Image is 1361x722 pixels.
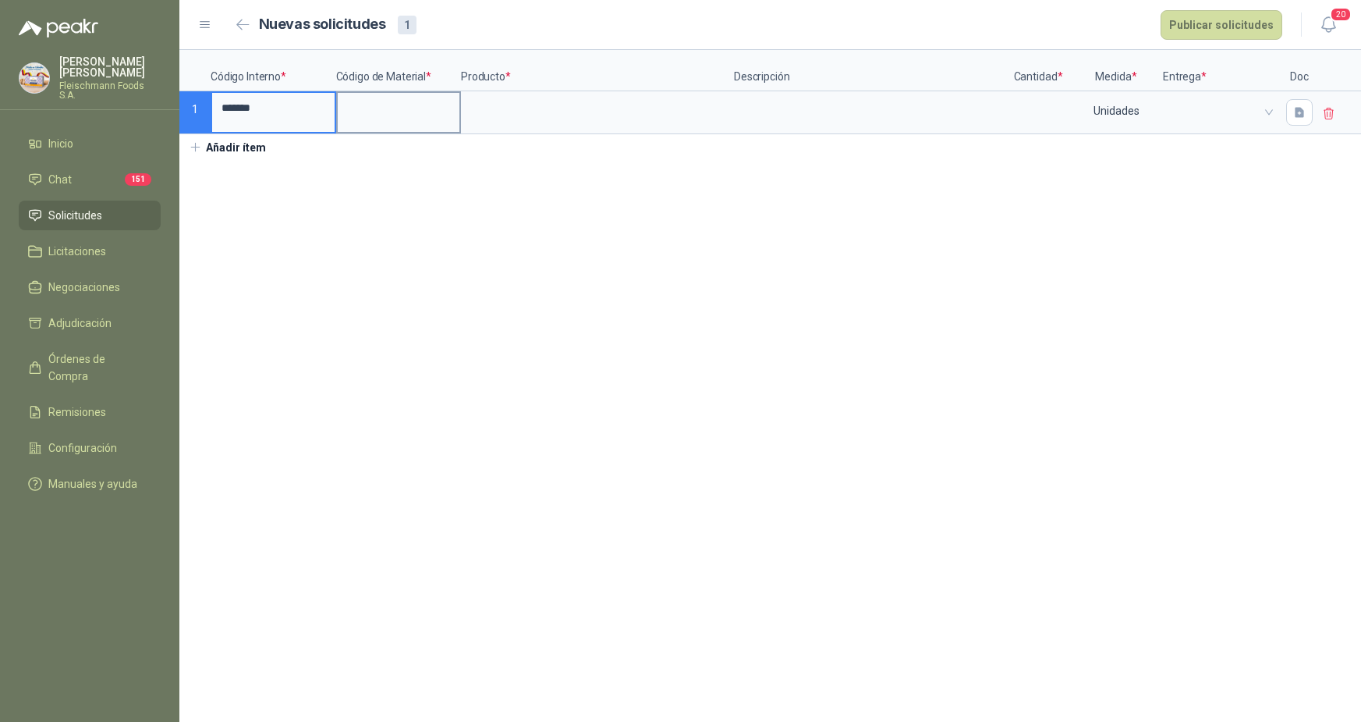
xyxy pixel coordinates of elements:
[1314,11,1342,39] button: 20
[19,165,161,194] a: Chat151
[48,171,72,188] span: Chat
[1161,10,1282,40] button: Publicar solicitudes
[48,315,112,332] span: Adjudicación
[125,173,151,186] span: 151
[1163,50,1280,91] p: Entrega
[19,308,161,338] a: Adjudicación
[179,91,211,134] p: 1
[179,134,275,161] button: Añadir ítem
[336,50,462,91] p: Código de Material
[19,201,161,230] a: Solicitudes
[48,135,73,152] span: Inicio
[48,207,102,224] span: Solicitudes
[59,81,161,100] p: Fleischmann Foods S.A.
[19,433,161,463] a: Configuración
[48,404,106,421] span: Remisiones
[259,13,386,36] h2: Nuevas solicitudes
[48,439,117,457] span: Configuración
[48,350,146,385] span: Órdenes de Compra
[19,397,161,427] a: Remisiones
[19,344,161,391] a: Órdenes de Compra
[1007,50,1069,91] p: Cantidad
[1280,50,1319,91] p: Doc
[734,50,1007,91] p: Descripción
[461,50,734,91] p: Producto
[398,16,416,34] div: 1
[48,279,120,296] span: Negociaciones
[19,469,161,499] a: Manuales y ayuda
[211,50,336,91] p: Código Interno
[1071,93,1161,129] div: Unidades
[1069,50,1163,91] p: Medida
[48,243,106,260] span: Licitaciones
[19,237,161,266] a: Licitaciones
[48,475,137,493] span: Manuales y ayuda
[59,56,161,78] p: [PERSON_NAME] [PERSON_NAME]
[19,19,98,37] img: Logo peakr
[19,129,161,158] a: Inicio
[19,63,49,93] img: Company Logo
[1330,7,1352,22] span: 20
[19,272,161,302] a: Negociaciones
